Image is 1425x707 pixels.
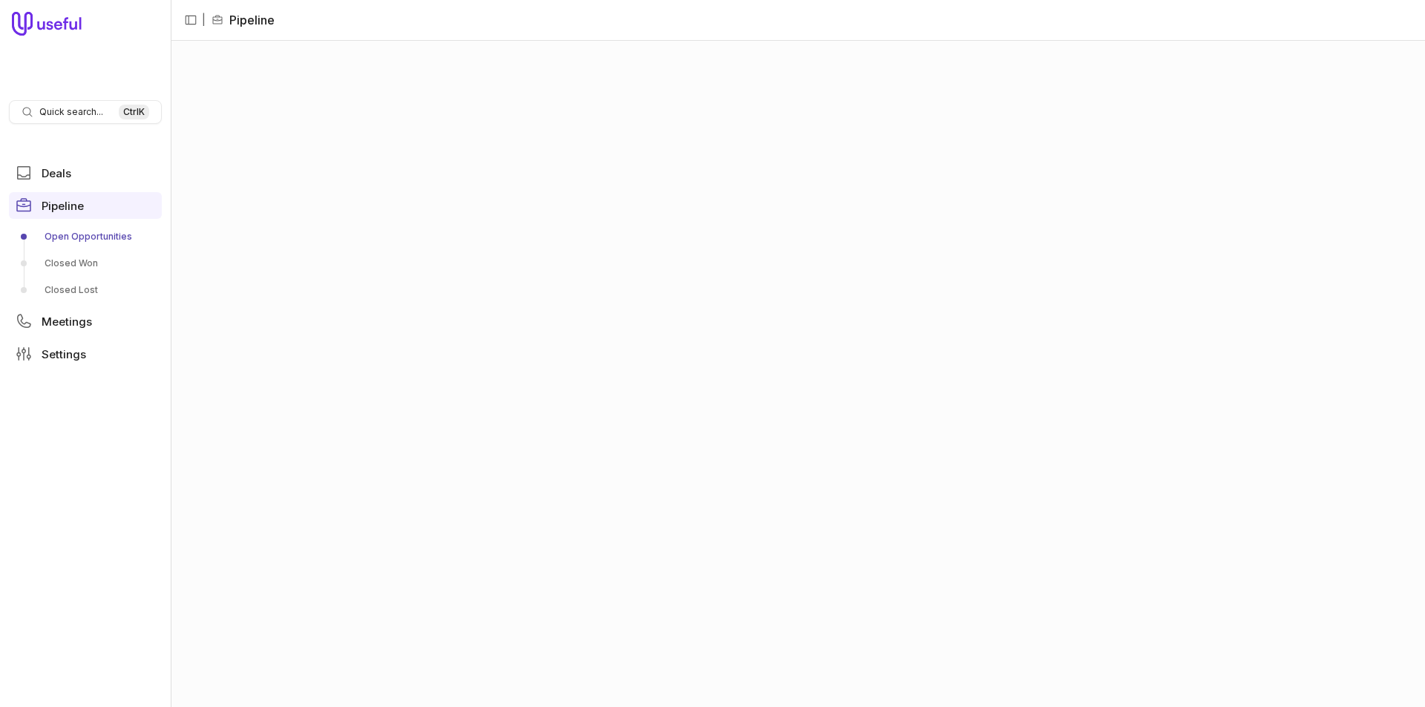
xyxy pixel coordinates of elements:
button: Collapse sidebar [180,9,202,31]
a: Open Opportunities [9,225,162,249]
li: Pipeline [212,11,275,29]
a: Deals [9,160,162,186]
span: Quick search... [39,106,103,118]
a: Settings [9,341,162,367]
span: Pipeline [42,200,84,211]
a: Pipeline [9,192,162,219]
span: Settings [42,349,86,360]
span: | [202,11,206,29]
span: Deals [42,168,71,179]
a: Closed Lost [9,278,162,302]
a: Meetings [9,308,162,335]
span: Meetings [42,316,92,327]
kbd: Ctrl K [119,105,149,119]
div: Pipeline submenu [9,225,162,302]
a: Closed Won [9,251,162,275]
